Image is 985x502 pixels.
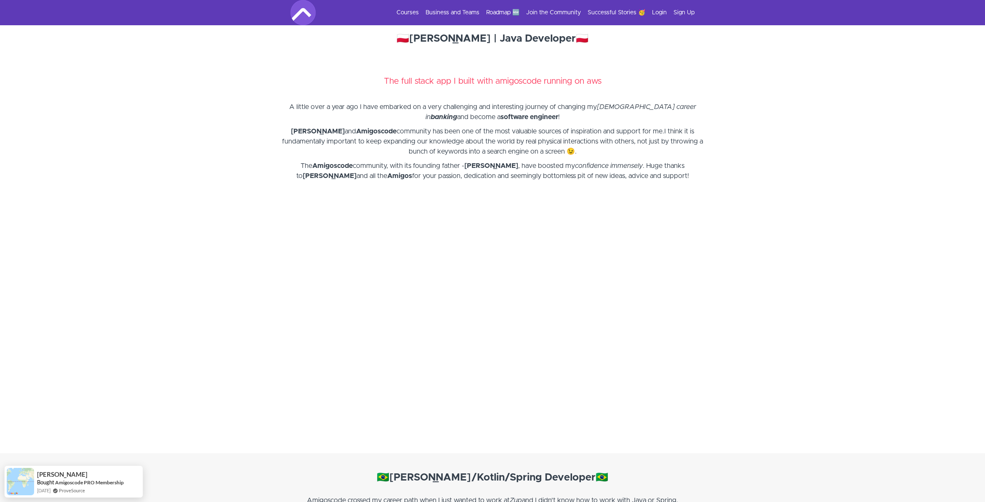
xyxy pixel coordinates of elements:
a: ProveSource [59,487,85,494]
iframe: Video Player [282,199,703,436]
strong: Amigoscode [312,162,353,169]
h4: 🇧🇷 🇧🇷 [282,470,703,485]
img: provesource social proof notification image [7,468,34,495]
strong: [PERSON_NAME] [291,128,345,135]
a: Business and Teams [426,8,479,17]
a: Courses [397,8,419,17]
p: A little over a year ago I have embarked on a very challenging and interesting journey of changin... [282,102,703,122]
a: Login [652,8,667,17]
strong: software engineer [500,114,558,120]
h4: 🇵🇱 🇵🇱 [282,31,703,46]
strong: [PERSON_NAME]/Kotlin/Spring Developer [389,473,596,483]
a: Amigoscode PRO Membership [55,479,124,486]
em: [DEMOGRAPHIC_DATA] career in [426,104,696,120]
strong: Amigos [387,173,412,179]
span: Bought [37,479,54,486]
a: Join the Community [526,8,581,17]
span: [DATE] [37,487,51,494]
em: confidence immensely [575,162,643,169]
p: and community has been one of the most valuable sources of inspiration and support for me.I think... [282,126,703,157]
em: banking [431,114,457,120]
a: Sign Up [674,8,695,17]
strong: [PERSON_NAME] [464,162,518,169]
strong: Amigoscode [356,128,397,135]
a: The full stack app I built with amigoscode running on aws [384,77,602,85]
strong: [PERSON_NAME] | Java Developer [409,34,576,44]
p: The community, with its founding father - , have boosted my . Huge thanks to and all the for your... [282,161,703,191]
span: [PERSON_NAME] [37,471,88,478]
strong: [PERSON_NAME] [303,173,357,179]
a: Roadmap 🆕 [486,8,519,17]
a: Successful Stories 🥳 [588,8,645,17]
